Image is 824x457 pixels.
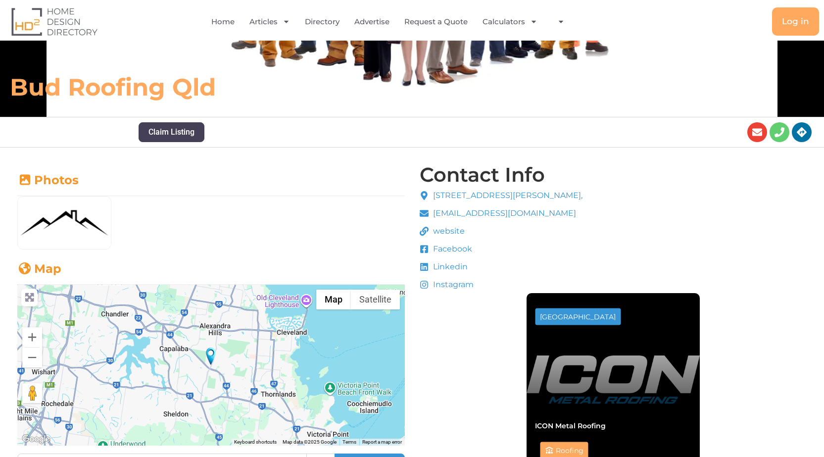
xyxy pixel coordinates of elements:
a: Home [211,10,235,33]
span: Facebook [431,243,472,255]
span: website [431,225,465,237]
span: Map data ©2025 Google [283,439,337,445]
div: Bud Roofing Qld [206,348,216,365]
span: [STREET_ADDRESS][PERSON_NAME], [431,190,582,202]
a: Open this area in Google Maps (opens a new window) [20,433,52,446]
a: Report a map error [362,439,402,445]
span: Linkedin [431,261,468,273]
h4: Contact Info [420,165,545,185]
button: Zoom in [22,327,42,347]
a: Request a Quote [404,10,468,33]
a: Terms (opens in new tab) [342,439,356,445]
a: Directory [305,10,339,33]
button: Keyboard shortcuts [234,439,277,446]
button: Show street map [316,290,351,309]
div: [GEOGRAPHIC_DATA] [540,313,616,320]
a: Photos [17,173,79,187]
a: Advertise [354,10,389,33]
span: [EMAIL_ADDRESS][DOMAIN_NAME] [431,207,576,219]
nav: Menu [168,10,616,33]
button: Show satellite imagery [351,290,400,309]
span: Log in [782,17,809,26]
a: ICON Metal Roofing [535,421,606,430]
img: Google [20,433,52,446]
a: Roofing [556,446,583,455]
a: Log in [772,7,819,36]
h6: Bud Roofing Qld [10,72,572,102]
button: Claim Listing [139,122,204,142]
a: [EMAIL_ADDRESS][DOMAIN_NAME] [420,207,583,219]
button: Drag Pegman onto the map to open Street View [22,383,42,403]
a: Calculators [483,10,537,33]
img: Roofing [18,197,111,249]
button: Zoom out [22,348,42,367]
a: Map [17,261,61,276]
a: Articles [249,10,290,33]
span: Instagram [431,279,474,291]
